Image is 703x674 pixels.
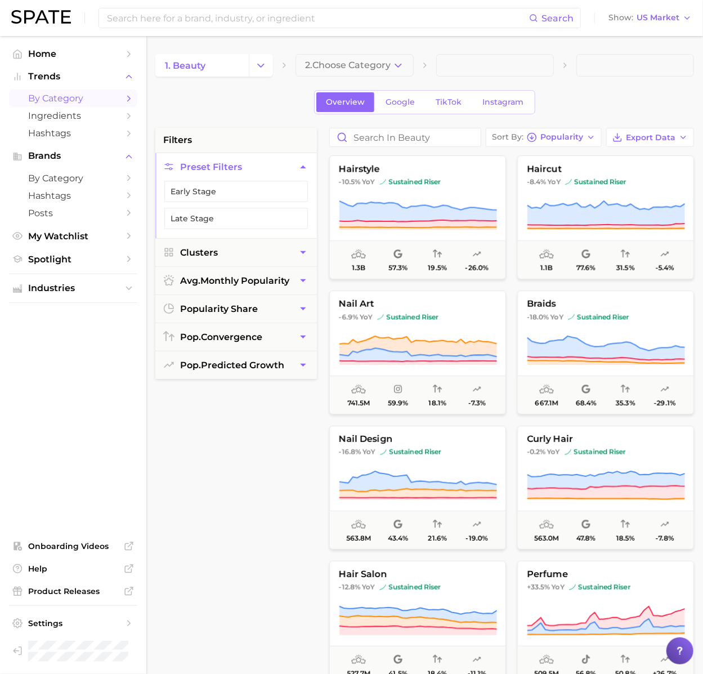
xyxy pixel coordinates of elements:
[428,264,447,272] span: 19.5%
[9,148,137,164] button: Brands
[9,187,137,204] a: Hashtags
[472,653,481,667] span: popularity predicted growth: Uncertain
[9,68,137,85] button: Trends
[28,48,118,59] span: Home
[339,177,360,186] span: -10.5%
[330,299,505,309] span: nail art
[433,383,442,396] span: popularity convergence: Very Low Convergence
[393,383,402,396] span: popularity share: Instagram
[9,560,137,577] a: Help
[606,11,695,25] button: ShowUS Market
[330,434,505,444] span: nail design
[316,92,374,112] a: Overview
[9,124,137,142] a: Hashtags
[180,332,201,342] abbr: popularity index
[527,177,546,186] span: -8.4%
[581,518,590,532] span: popularity share: Google
[569,583,630,592] span: sustained riser
[576,534,595,542] span: 47.8%
[539,518,554,532] span: average monthly popularity: Very High Popularity
[9,204,137,222] a: Posts
[486,128,602,147] button: Sort ByPopularity
[540,134,583,140] span: Popularity
[465,264,489,272] span: -26.0%
[581,383,590,396] span: popularity share: Google
[518,299,693,309] span: braids
[163,133,192,147] span: filters
[656,264,674,272] span: -5.4%
[155,54,249,77] a: 1. beauty
[295,54,413,77] button: 2.Choose Category
[621,383,630,396] span: popularity convergence: Low Convergence
[616,264,634,272] span: 31.5%
[492,134,523,140] span: Sort By
[568,314,575,320] img: sustained riser
[9,251,137,268] a: Spotlight
[339,583,360,591] span: -12.8%
[660,248,669,261] span: popularity predicted growth: Very Unlikely
[393,248,402,261] span: popularity share: Google
[548,177,561,186] span: YoY
[550,313,563,322] span: YoY
[329,426,506,550] button: nail design-16.8% YoYsustained risersustained riser563.8m43.4%21.6%-19.0%
[517,426,694,550] button: curly hair-0.2% YoYsustained risersustained riser563.0m47.8%18.5%-7.8%
[180,360,284,371] span: predicted growth
[28,254,118,265] span: Spotlight
[362,583,375,592] span: YoY
[164,208,308,229] button: Late Stage
[28,208,118,218] span: Posts
[9,615,137,632] a: Settings
[249,54,273,77] button: Change Category
[362,448,375,457] span: YoY
[351,248,366,261] span: average monthly popularity: Very High Popularity
[155,295,317,323] button: popularity share
[11,10,71,24] img: SPATE
[164,181,308,202] button: Early Stage
[654,399,675,407] span: -29.1%
[346,534,371,542] span: 563.8m
[606,128,694,147] button: Export Data
[527,313,549,321] span: -18.0%
[9,583,137,600] a: Product Releases
[329,291,506,414] button: nail art-6.9% YoYsustained risersustained riser741.5m59.9%18.1%-7.3%
[352,264,365,272] span: 1.3b
[472,518,481,532] span: popularity predicted growth: Very Unlikely
[180,275,289,286] span: monthly popularity
[608,15,633,21] span: Show
[28,586,118,596] span: Product Releases
[9,538,137,555] a: Onboarding Videos
[339,448,361,456] span: -16.8%
[28,110,118,121] span: Ingredients
[351,518,366,532] span: average monthly popularity: Very High Popularity
[565,448,626,457] span: sustained riser
[165,60,205,71] span: 1. beauty
[547,448,560,457] span: YoY
[28,190,118,201] span: Hashtags
[28,283,118,293] span: Industries
[388,534,408,542] span: 43.4%
[329,155,506,279] button: hairstyle-10.5% YoYsustained risersustained riser1.3b57.3%19.5%-26.0%
[472,248,481,261] span: popularity predicted growth: Uncertain
[472,383,481,396] span: popularity predicted growth: Uncertain
[28,151,118,161] span: Brands
[180,303,258,314] span: popularity share
[28,93,118,104] span: by Category
[466,534,488,542] span: -19.0%
[28,564,118,574] span: Help
[393,653,402,667] span: popularity share: Google
[180,247,218,258] span: Clusters
[473,92,533,112] a: Instagram
[386,97,415,107] span: Google
[155,239,317,266] button: Clusters
[377,314,384,320] img: sustained riser
[180,162,242,172] span: Preset Filters
[616,399,635,407] span: 35.3%
[518,434,693,444] span: curly hair
[626,133,675,142] span: Export Data
[428,534,447,542] span: 21.6%
[581,653,590,667] span: popularity share: TikTok
[28,173,118,184] span: by Category
[380,448,441,457] span: sustained riser
[539,653,554,667] span: average monthly popularity: Very High Popularity
[180,360,201,371] abbr: popularity index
